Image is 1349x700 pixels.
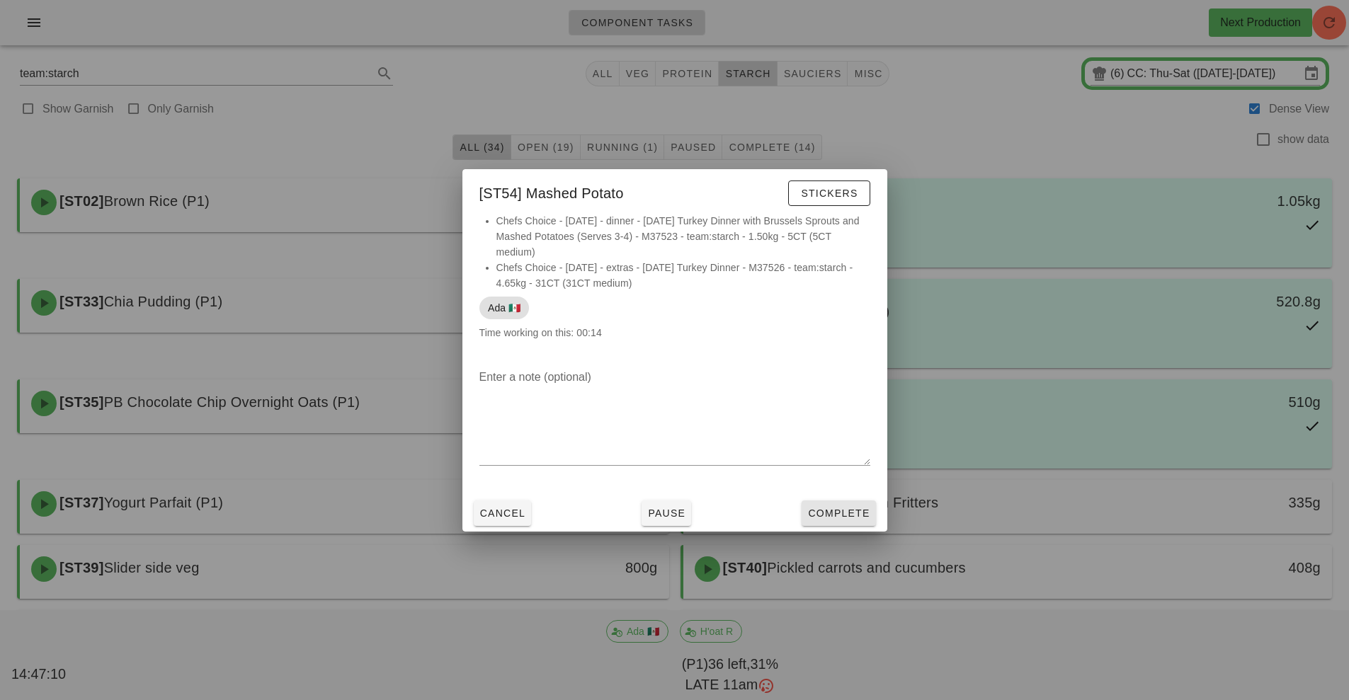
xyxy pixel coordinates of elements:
[474,500,532,526] button: Cancel
[496,213,870,260] li: Chefs Choice - [DATE] - dinner - [DATE] Turkey Dinner with Brussels Sprouts and Mashed Potatoes (...
[788,180,870,206] button: Stickers
[642,500,691,526] button: Pause
[802,500,875,526] button: Complete
[488,297,520,319] span: Ada 🇲🇽
[807,507,870,519] span: Complete
[496,260,870,291] li: Chefs Choice - [DATE] - extras - [DATE] Turkey Dinner - M37526 - team:starch - 4.65kg - 31CT (31C...
[479,507,526,519] span: Cancel
[800,188,858,199] span: Stickers
[462,169,887,213] div: [ST54] Mashed Potato
[462,213,887,355] div: Time working on this: 00:14
[647,507,685,519] span: Pause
